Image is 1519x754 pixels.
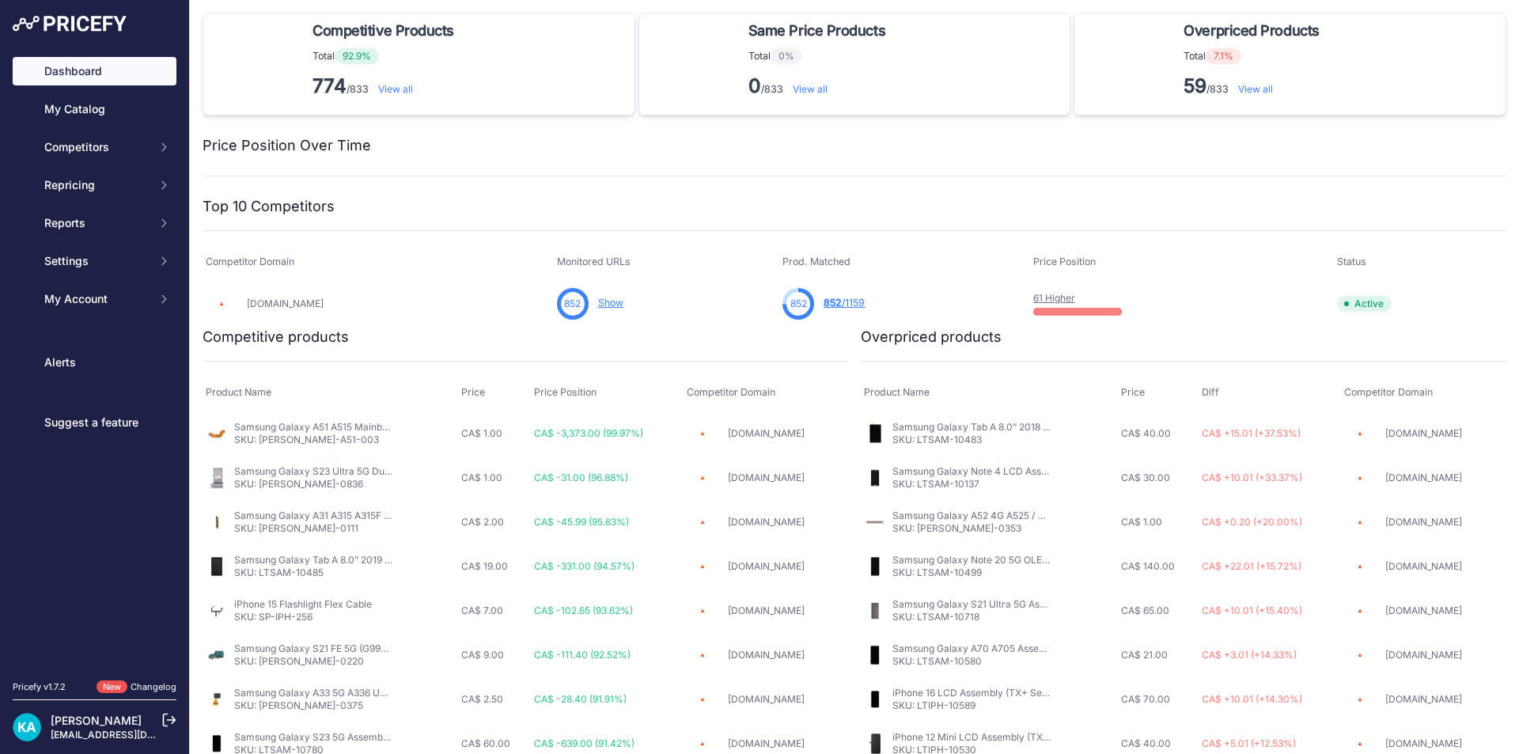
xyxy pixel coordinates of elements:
[790,297,807,311] span: 852
[1202,604,1302,616] span: CA$ +10.01 (+15.40%)
[534,649,631,661] span: CA$ -111.40 (92.52%)
[234,522,392,535] p: SKU: [PERSON_NAME]-0111
[234,687,540,699] a: Samsung Galaxy A33 5G A336 Under Screen Fingerprint sensor Flex
[335,48,379,64] span: 92.9%
[728,472,805,483] a: [DOMAIN_NAME]
[892,434,1051,446] p: SKU: LTSAM-10483
[1238,83,1273,95] a: View all
[234,465,540,477] a: Samsung Galaxy S23 Ultra 5G Dual Sim Tray - Lavender (OEM New)
[1184,20,1319,42] span: Overpriced Products
[313,74,347,97] strong: 774
[892,699,1051,712] p: SKU: LTIPH-10589
[534,604,633,616] span: CA$ -102.65 (93.62%)
[234,554,657,566] a: Samsung Galaxy Tab A 8.0″ 2019 (T290) LCD Assembly No Frame - Black (OEM - Wifi version)
[771,48,802,64] span: 0%
[534,427,643,439] span: CA$ -3,373.00 (99.97%)
[1385,604,1462,616] a: [DOMAIN_NAME]
[1121,472,1170,483] span: CA$ 30.00
[1385,649,1462,661] a: [DOMAIN_NAME]
[234,655,392,668] p: SKU: [PERSON_NAME]-0220
[234,421,506,433] a: Samsung Galaxy A51 A515 Mainboard Flex Cable (OEM New)
[44,139,148,155] span: Competitors
[13,285,176,313] button: My Account
[1202,427,1301,439] span: CA$ +15.01 (+37.53%)
[1202,560,1301,572] span: CA$ +22.01 (+15.72%)
[1121,693,1170,705] span: CA$ 70.00
[1121,560,1175,572] span: CA$ 140.00
[534,560,634,572] span: CA$ -331.00 (94.57%)
[824,297,842,309] span: 852
[1385,472,1462,483] a: [DOMAIN_NAME]
[1385,560,1462,572] a: [DOMAIN_NAME]
[203,135,371,157] h2: Price Position Over Time
[1202,693,1302,705] span: CA$ +10.01 (+14.30%)
[1385,427,1462,439] a: [DOMAIN_NAME]
[51,714,142,727] a: [PERSON_NAME]
[782,256,850,267] span: Prod. Matched
[313,48,460,64] p: Total
[1385,737,1462,749] a: [DOMAIN_NAME]
[534,386,597,398] span: Price Position
[13,408,176,437] a: Suggest a feature
[728,604,805,616] a: [DOMAIN_NAME]
[1121,604,1169,616] span: CA$ 65.00
[313,74,460,99] p: /833
[234,611,372,623] p: SKU: SP-IPH-256
[728,427,805,439] a: [DOMAIN_NAME]
[687,386,775,398] span: Competitor Domain
[97,680,127,694] span: New
[461,516,504,528] span: CA$ 2.00
[748,74,761,97] strong: 0
[13,247,176,275] button: Settings
[534,693,627,705] span: CA$ -28.40 (91.91%)
[234,510,509,521] a: Samsung Galaxy A31 A315 A315F Main Flex Cable (OEM New)
[1121,737,1171,749] span: CA$ 40.00
[728,737,805,749] a: [DOMAIN_NAME]
[892,554,1227,566] a: Samsung Galaxy Note 20 5G OLED Assembly +Frame - Mystic Grey (OEM)
[1385,516,1462,528] a: [DOMAIN_NAME]
[748,48,892,64] p: Total
[247,297,324,309] a: [DOMAIN_NAME]
[1202,649,1297,661] span: CA$ +3.01 (+14.33%)
[1337,256,1366,267] span: Status
[864,386,930,398] span: Product Name
[51,729,216,741] a: [EMAIL_ADDRESS][DOMAIN_NAME]
[1385,693,1462,705] a: [DOMAIN_NAME]
[1202,386,1219,398] span: Diff
[461,604,503,616] span: CA$ 7.00
[728,516,805,528] a: [DOMAIN_NAME]
[44,215,148,231] span: Reports
[461,693,503,705] span: CA$ 2.50
[892,522,1051,535] p: SKU: [PERSON_NAME]-0353
[1121,516,1162,528] span: CA$ 1.00
[234,642,622,654] a: Samsung Galaxy S21 FE 5G (G990B) Charging Board (International Version | OEM New)
[793,83,828,95] a: View all
[892,566,1051,579] p: SKU: LTSAM-10499
[557,256,631,267] span: Monitored URLs
[598,297,623,309] a: Show
[892,465,1211,477] a: Samsung Galaxy Note 4 LCD Assembly No Frame - Black (N910 | OEM)
[1033,256,1096,267] span: Price Position
[748,74,892,99] p: /833
[1184,48,1325,64] p: Total
[892,421,1205,433] a: Samsung Galaxy Tab A 8.0″ 2018 (T387) LCD Assembly – Black (OEM)
[234,731,491,743] a: Samsung Galaxy S23 5G Assembly +Frame - Black (SF+)
[13,680,66,694] div: Pricefy v1.7.2
[534,737,634,749] span: CA$ -639.00 (91.42%)
[234,478,392,491] p: SKU: [PERSON_NAME]-0836
[824,297,865,309] a: 852/1159
[44,291,148,307] span: My Account
[564,297,581,311] span: 852
[728,693,805,705] a: [DOMAIN_NAME]
[13,348,176,377] a: Alerts
[892,510,1331,521] a: Samsung Galaxy A52 4G A525 / A52 5G A526 / A32 5G A326 / A12 A125-A127 LCD Main Board FPC
[13,209,176,237] button: Reports
[892,655,1051,668] p: SKU: LTSAM-10580
[892,642,1178,654] a: Samsung Galaxy A70 A705 Assembly +Frame - All Colors (AF+)
[13,133,176,161] button: Competitors
[534,472,628,483] span: CA$ -31.00 (96.88%)
[892,478,1051,491] p: SKU: LTSAM-10137
[1206,48,1241,64] span: 7.1%
[461,649,504,661] span: CA$ 9.00
[461,386,485,398] span: Price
